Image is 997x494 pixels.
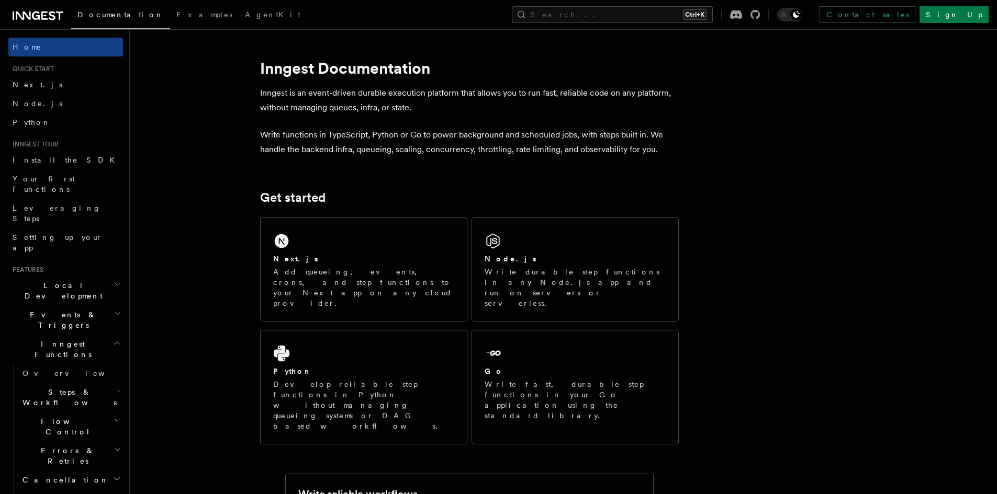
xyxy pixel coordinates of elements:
[77,10,164,19] span: Documentation
[485,366,503,376] h2: Go
[8,305,123,335] button: Events & Triggers
[8,266,43,274] span: Features
[18,441,123,470] button: Errors & Retries
[18,475,109,485] span: Cancellation
[683,9,707,20] kbd: Ctrl+K
[260,330,467,444] a: PythonDevelop reliable step functions in Python without managing queueing systems or DAG based wo...
[472,217,679,321] a: Node.jsWrite durable step functions in any Node.js app and run on servers or serverless.
[273,254,318,264] h2: Next.js
[18,364,123,383] a: Overview
[920,6,989,23] a: Sign Up
[18,387,117,408] span: Steps & Workflows
[485,254,536,264] h2: Node.js
[13,156,121,164] span: Install the SDK
[260,86,679,115] p: Inngest is an event-driven durable execution platform that allows you to run fast, reliable code ...
[23,369,130,377] span: Overview
[8,228,123,257] a: Setting up your app
[8,339,113,360] span: Inngest Functions
[13,99,62,108] span: Node.js
[13,175,75,193] span: Your first Functions
[260,217,467,321] a: Next.jsAdd queueing, events, crons, and step functions to your Next app on any cloud provider.
[170,3,239,28] a: Examples
[13,42,42,52] span: Home
[18,412,123,441] button: Flow Control
[8,113,123,132] a: Python
[8,280,114,301] span: Local Development
[18,445,114,466] span: Errors & Retries
[8,38,123,56] a: Home
[8,75,123,94] a: Next.js
[176,10,232,19] span: Examples
[8,140,59,148] span: Inngest tour
[472,330,679,444] a: GoWrite fast, durable step functions in your Go application using the standard library.
[512,6,713,23] button: Search...Ctrl+K
[260,128,679,157] p: Write functions in TypeScript, Python or Go to power background and scheduled jobs, with steps bu...
[18,470,123,489] button: Cancellation
[245,10,300,19] span: AgentKit
[8,94,123,113] a: Node.js
[239,3,307,28] a: AgentKit
[8,335,123,364] button: Inngest Functions
[485,379,666,421] p: Write fast, durable step functions in your Go application using the standard library.
[8,199,123,228] a: Leveraging Steps
[820,6,915,23] a: Contact sales
[8,276,123,305] button: Local Development
[13,233,103,252] span: Setting up your app
[71,3,170,29] a: Documentation
[13,204,101,223] span: Leveraging Steps
[18,383,123,412] button: Steps & Workflows
[13,81,62,89] span: Next.js
[273,366,312,376] h2: Python
[8,65,54,73] span: Quick start
[485,267,666,308] p: Write durable step functions in any Node.js app and run on servers or serverless.
[8,169,123,199] a: Your first Functions
[273,267,454,308] p: Add queueing, events, crons, and step functions to your Next app on any cloud provider.
[260,190,326,205] a: Get started
[260,59,679,77] h1: Inngest Documentation
[13,118,51,127] span: Python
[273,379,454,431] p: Develop reliable step functions in Python without managing queueing systems or DAG based workflows.
[8,151,123,169] a: Install the SDK
[777,8,802,21] button: Toggle dark mode
[8,309,114,330] span: Events & Triggers
[18,416,114,437] span: Flow Control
